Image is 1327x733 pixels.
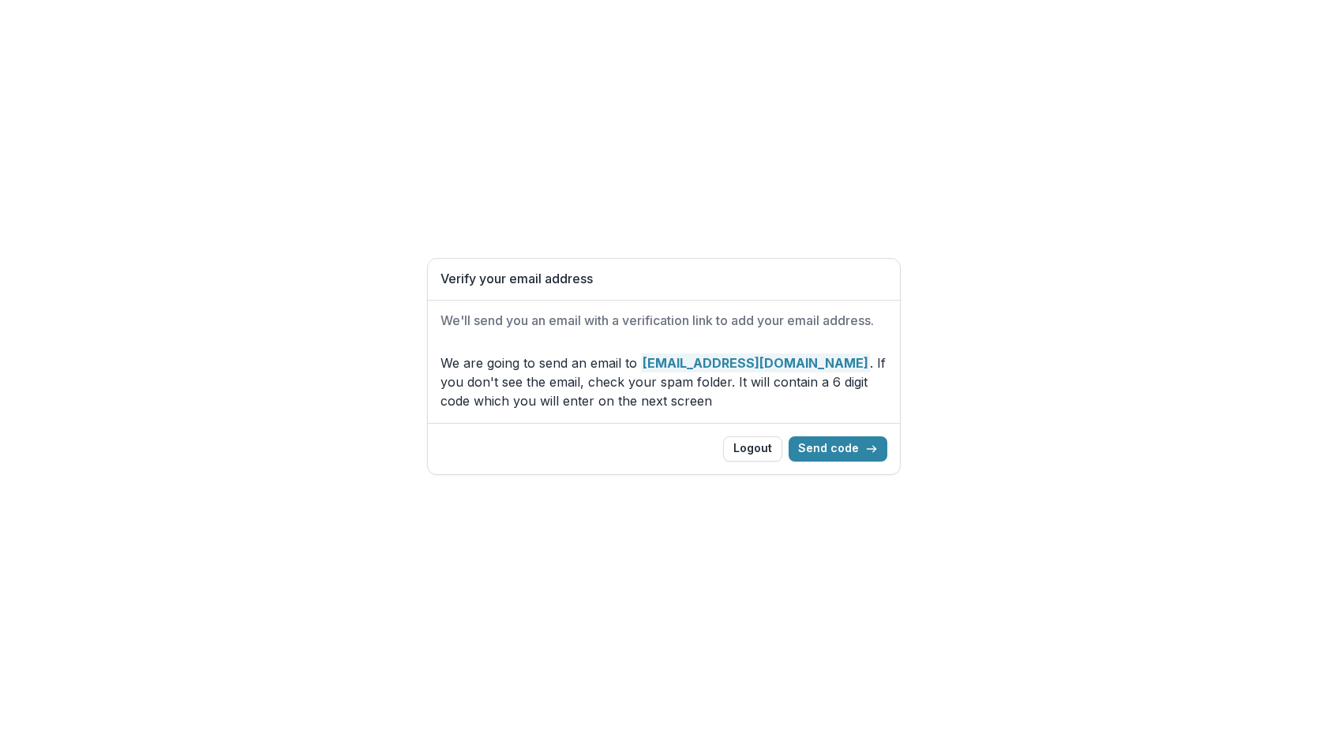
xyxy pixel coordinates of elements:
p: We are going to send an email to . If you don't see the email, check your spam folder. It will co... [440,353,887,410]
strong: [EMAIL_ADDRESS][DOMAIN_NAME] [641,353,870,372]
button: Logout [723,436,782,462]
h1: Verify your email address [440,271,887,286]
button: Send code [789,436,887,462]
h2: We'll send you an email with a verification link to add your email address. [440,313,887,328]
